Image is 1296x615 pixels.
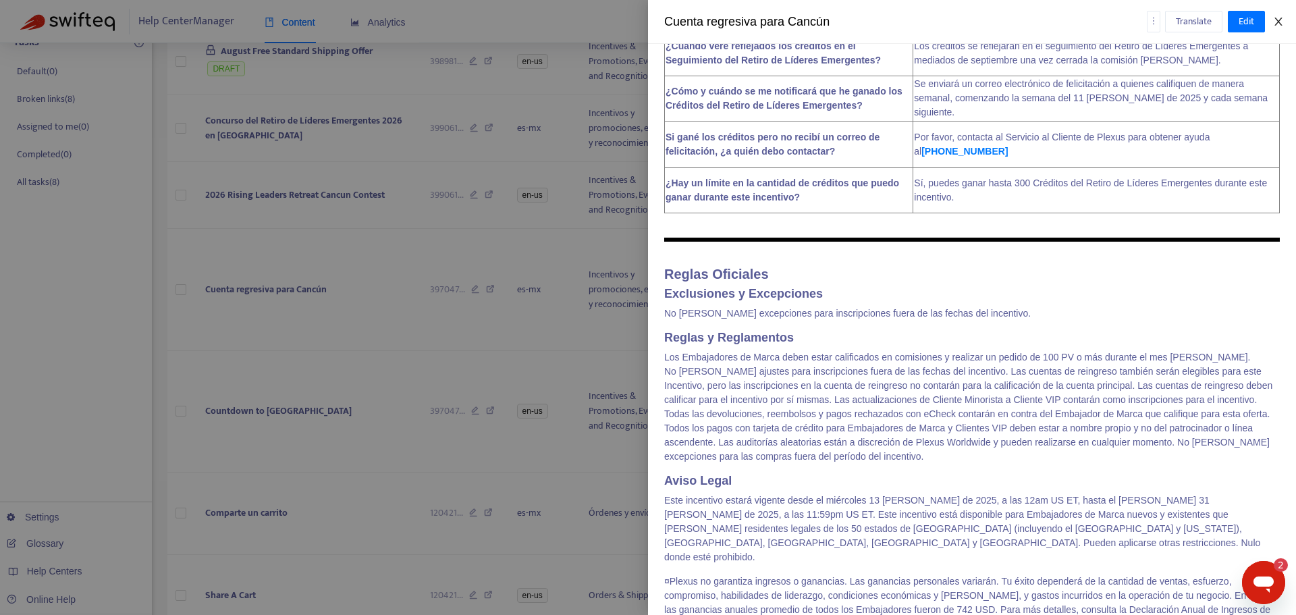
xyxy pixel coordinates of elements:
[664,474,732,487] strong: Aviso Legal
[913,121,1280,167] td: Por favor, contacta al Servicio al Cliente de Plexus para obtener ayuda al
[664,350,1280,464] p: Los Embajadores de Marca deben estar calificados en comisiones y realizar un pedido de 100 PV o m...
[664,331,794,344] span: Reglas y Reglamentos
[1147,11,1160,32] button: more
[1165,11,1222,32] button: Translate
[664,267,769,282] strong: Reglas Oficiales
[1261,558,1288,572] iframe: Number of unread messages
[913,167,1280,213] td: Sí, puedes ganar hasta 300 Créditos del Retiro de Líderes Emergentes durante este incentivo.
[1228,11,1265,32] button: Edit
[1273,16,1284,27] span: close
[1239,14,1254,29] span: Edit
[1242,561,1285,604] iframe: Button to launch messaging window, 2 unread messages
[1149,16,1158,26] span: more
[913,30,1280,76] td: Los créditos se reflejarán en el seguimiento del Retiro de Líderes Emergentes a mediados de septi...
[664,306,1280,321] p: No [PERSON_NAME] excepciones para inscripciones fuera de las fechas del incentivo.
[664,493,1280,564] p: Este incentivo estará vigente desde el miércoles 13 [PERSON_NAME] de 2025, a las 12am US ET, hast...
[666,132,880,157] strong: Si gané los créditos pero no recibí un correo de felicitación, ¿a quién debo contactar?
[921,146,1008,157] a: [PHONE_NUMBER]
[664,287,823,300] span: Exclusiones y Excepciones
[1269,16,1288,28] button: Close
[913,76,1280,121] td: Se enviará un correo electrónico de felicitación a quienes califiquen de manera semanal, comenzan...
[666,86,902,111] strong: ¿Cómo y cuándo se me notificará que he ganado los Créditos del Retiro de Líderes Emergentes?
[666,41,881,65] strong: ¿Cuándo veré reflejados los créditos en el Seguimiento del Retiro de Líderes Emergentes?
[1176,14,1212,29] span: Translate
[666,178,899,203] strong: ¿Hay un límite en la cantidad de créditos que puedo ganar durante este incentivo?
[664,13,1147,31] div: Cuenta regresiva para Cancún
